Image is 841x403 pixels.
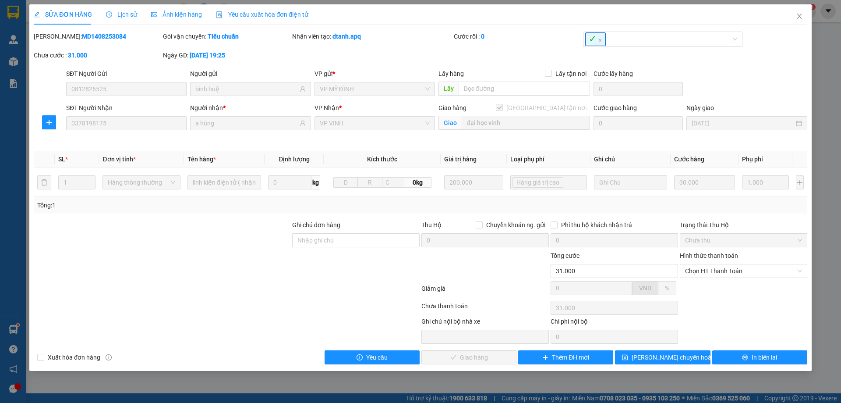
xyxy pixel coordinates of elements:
[685,264,802,278] span: Chọn HT Thanh Toán
[594,104,637,111] label: Cước giao hàng
[518,350,613,364] button: plusThêm ĐH mới
[404,177,431,188] span: 0kg
[632,353,715,362] span: [PERSON_NAME] chuyển hoàn
[5,31,29,74] img: logo
[382,177,404,188] input: C
[37,200,325,210] div: Tổng: 1
[190,69,311,78] div: Người gửi
[190,52,225,59] b: [DATE] 19:25
[481,33,484,40] b: 0
[680,220,807,230] div: Trạng thái Thu Hộ
[187,156,216,163] span: Tên hàng
[320,117,430,130] span: VP VINH
[685,234,802,247] span: Chưa thu
[674,156,704,163] span: Cước hàng
[82,33,126,40] b: MD1408253084
[552,353,589,362] span: Thêm ĐH mới
[674,175,735,189] input: 0
[787,4,812,29] button: Close
[34,11,40,18] span: edit
[187,175,261,189] input: VD: Bàn, Ghế
[108,176,175,189] span: Hàng thông thường
[102,156,135,163] span: Đơn vị tính
[106,11,137,18] span: Lịch sử
[438,116,462,130] span: Giao
[585,32,606,46] span: ✓
[311,175,320,189] span: kg
[590,151,671,168] th: Ghi chú
[292,32,452,41] div: Nhân viên tạo:
[483,220,549,230] span: Chuyển khoản ng. gửi
[686,104,714,111] label: Ngày giao
[542,354,548,361] span: plus
[163,50,290,60] div: Ngày GD:
[32,37,104,60] span: [GEOGRAPHIC_DATA], [GEOGRAPHIC_DATA] ↔ [GEOGRAPHIC_DATA]
[66,103,187,113] div: SĐT Người Nhận
[195,84,297,94] input: Tên người gửi
[454,32,581,41] div: Cước rồi :
[37,7,100,36] strong: CHUYỂN PHÁT NHANH AN PHÚ QUÝ
[44,353,104,362] span: Xuất hóa đơn hàng
[34,32,161,41] div: [PERSON_NAME]:
[357,177,382,188] input: R
[292,233,420,247] input: Ghi chú đơn hàng
[459,82,590,96] input: Dọc đường
[314,69,435,78] div: VP gửi
[444,156,477,163] span: Giá trị hàng
[163,32,290,41] div: Gói vận chuyển:
[58,156,65,163] span: SL
[552,69,590,78] span: Lấy tận nơi
[357,354,363,361] span: exclamation-circle
[594,175,667,189] input: Ghi Chú
[42,119,56,126] span: plus
[421,317,549,330] div: Ghi chú nội bộ nhà xe
[438,104,466,111] span: Giao hàng
[66,69,187,78] div: SĐT Người Gửi
[300,120,306,126] span: user
[216,11,308,18] span: Yêu cầu xuất hóa đơn điện tử
[558,220,636,230] span: Phí thu hộ khách nhận trả
[320,82,430,96] span: VP MỸ ĐÌNH
[622,354,628,361] span: save
[332,33,361,40] b: dtanh.apq
[438,70,464,77] span: Lấy hàng
[665,285,669,292] span: %
[42,115,56,129] button: plus
[421,350,516,364] button: checkGiao hàng
[742,354,748,361] span: printer
[462,116,590,130] input: Giao tận nơi
[325,350,420,364] button: exclamation-circleYêu cầu
[796,13,803,20] span: close
[598,38,602,43] span: close
[796,175,804,189] button: plus
[421,221,442,228] span: Thu Hộ
[279,156,310,163] span: Định lượng
[68,52,87,59] b: 31.000
[33,62,104,71] strong: PHIẾU GỬI HÀNG
[190,103,311,113] div: Người nhận
[615,350,710,364] button: save[PERSON_NAME] chuyển hoàn
[438,82,459,96] span: Lấy
[594,70,633,77] label: Cước lấy hàng
[108,56,158,65] span: VI1508253570
[594,116,683,130] input: Cước giao hàng
[551,252,580,259] span: Tổng cước
[367,156,397,163] span: Kích thước
[752,353,777,362] span: In biên lai
[37,175,51,189] button: delete
[34,11,92,18] span: SỬA ĐƠN HÀNG
[151,11,157,18] span: picture
[680,252,738,259] label: Hình thức thanh toán
[742,156,763,163] span: Phụ phí
[314,104,339,111] span: VP Nhận
[292,221,340,228] label: Ghi chú đơn hàng
[512,177,563,188] span: Hàng giá trị cao
[420,301,550,317] div: Chưa thanh toán
[208,33,239,40] b: Tiêu chuẩn
[712,350,807,364] button: printerIn biên lai
[333,177,358,188] input: D
[551,317,678,330] div: Chi phí nội bộ
[151,11,202,18] span: Ảnh kiện hàng
[216,11,223,18] img: icon
[34,50,161,60] div: Chưa cước :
